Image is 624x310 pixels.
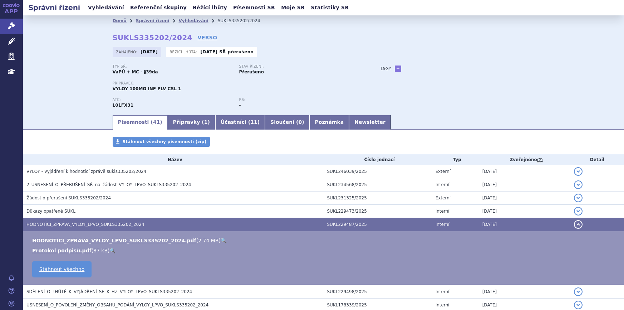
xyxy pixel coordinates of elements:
a: 🔍 [221,238,227,243]
button: detail [574,207,583,215]
a: 🔍 [109,248,116,253]
span: Interní [436,182,449,187]
span: VYLOY - Vyjádření k hodnotící zprávě sukls335202/2024 [26,169,146,174]
span: 41 [153,119,160,125]
a: Vyhledávání [86,3,126,13]
abbr: (?) [537,158,543,163]
span: HODNOTÍCÍ_ZPRÁVA_VYLOY_LPVO_SUKLS335202_2024 [26,222,144,227]
th: Číslo jednací [324,154,432,165]
a: Newsletter [349,115,391,130]
td: [DATE] [479,218,570,231]
span: Zahájeno: [116,49,139,55]
span: 2_USNESENÍ_O_PŘERUŠENÍ_SŘ_na_žádost_VYLOY_LPVO_SUKLS335202_2024 [26,182,191,187]
button: detail [574,301,583,309]
p: Typ SŘ: [113,64,232,69]
td: [DATE] [479,178,570,192]
a: Písemnosti SŘ [231,3,277,13]
li: SUKLS335202/2024 [218,15,270,26]
a: Protokol podpisů.pdf [32,248,92,253]
button: detail [574,180,583,189]
span: Stáhnout všechny písemnosti (zip) [123,139,207,144]
td: SUKL234568/2025 [324,178,432,192]
span: SDĚLENÍ_O_LHŮTĚ_K_VYJÁDŘENÍ_SE_K_HZ_VYLOY_LPVO_SUKLS335202_2024 [26,289,192,294]
strong: SUKLS335202/2024 [113,33,192,42]
a: Přípravky (1) [168,115,215,130]
td: SUKL229487/2025 [324,218,432,231]
span: Běžící lhůta: [169,49,198,55]
th: Typ [432,154,479,165]
span: VYLOY 100MG INF PLV CSL 1 [113,86,181,91]
a: Účastníci (11) [215,115,265,130]
strong: VaPÚ + MC - §39da [113,69,158,74]
span: Interní [436,222,449,227]
td: SUKL231325/2025 [324,192,432,205]
a: Správní řízení [136,18,169,23]
p: Stav řízení: [239,64,359,69]
a: SŘ přerušeno [219,49,254,54]
a: Statistiky SŘ [309,3,351,13]
a: Sloučení (0) [265,115,309,130]
th: Detail [570,154,624,165]
a: HODNOTÍCÍ_ZPRÁVA_VYLOY_LPVO_SUKLS335202_2024.pdf [32,238,196,243]
button: detail [574,167,583,176]
a: Vyhledávání [178,18,208,23]
strong: [DATE] [141,49,158,54]
li: ( ) [32,237,617,244]
span: Interní [436,302,449,307]
a: + [395,66,401,72]
p: RS: [239,98,359,102]
a: Běžící lhůty [191,3,229,13]
a: Referenční skupiny [128,3,189,13]
p: Přípravek: [113,81,366,86]
a: Moje SŘ [279,3,307,13]
span: 87 kB [93,248,108,253]
a: Domů [113,18,127,23]
th: Zveřejněno [479,154,570,165]
span: 0 [298,119,302,125]
strong: ZOLBETUXIMAB [113,103,134,108]
span: Interní [436,289,449,294]
td: SUKL246039/2025 [324,165,432,178]
button: detail [574,220,583,229]
td: SUKL229473/2025 [324,205,432,218]
a: Poznámka [310,115,349,130]
h2: Správní řízení [23,3,86,13]
h3: Tagy [380,64,392,73]
strong: - [239,103,241,108]
li: ( ) [32,247,617,254]
span: USNESENÍ_O_POVOLENÍ_ZMĚNY_OBSAHU_PODÁNÍ_VYLOY_LPVO_SUKLS335202_2024 [26,302,208,307]
th: Název [23,154,324,165]
span: 11 [250,119,257,125]
a: Stáhnout všechny písemnosti (zip) [113,137,210,147]
strong: [DATE] [200,49,217,54]
td: [DATE] [479,205,570,218]
a: Stáhnout všechno [32,261,92,277]
span: 1 [204,119,208,125]
td: [DATE] [479,165,570,178]
span: 2.74 MB [198,238,218,243]
span: Externí [436,195,451,200]
p: ATC: [113,98,232,102]
a: Písemnosti (41) [113,115,168,130]
td: [DATE] [479,285,570,299]
td: SUKL229498/2025 [324,285,432,299]
p: - [200,49,254,55]
strong: Přerušeno [239,69,264,74]
span: Interní [436,209,449,214]
button: detail [574,287,583,296]
td: [DATE] [479,192,570,205]
button: detail [574,194,583,202]
a: VERSO [197,34,217,41]
span: Externí [436,169,451,174]
span: Žádost o přerušení SUKLS335202/2024 [26,195,111,200]
span: Důkazy opatřené SÚKL [26,209,75,214]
